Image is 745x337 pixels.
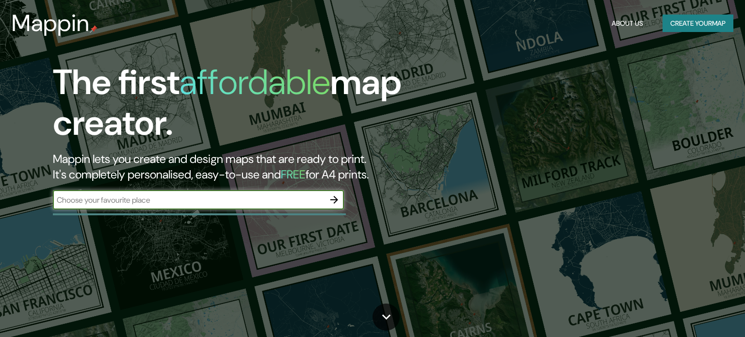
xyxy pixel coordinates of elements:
h1: affordable [179,60,330,105]
h1: The first map creator. [53,62,425,151]
button: Create yourmap [663,15,733,32]
h3: Mappin [12,10,90,37]
input: Choose your favourite place [53,194,324,206]
button: About Us [608,15,647,32]
h5: FREE [281,167,306,182]
img: mappin-pin [90,25,97,33]
h2: Mappin lets you create and design maps that are ready to print. It's completely personalised, eas... [53,151,425,182]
